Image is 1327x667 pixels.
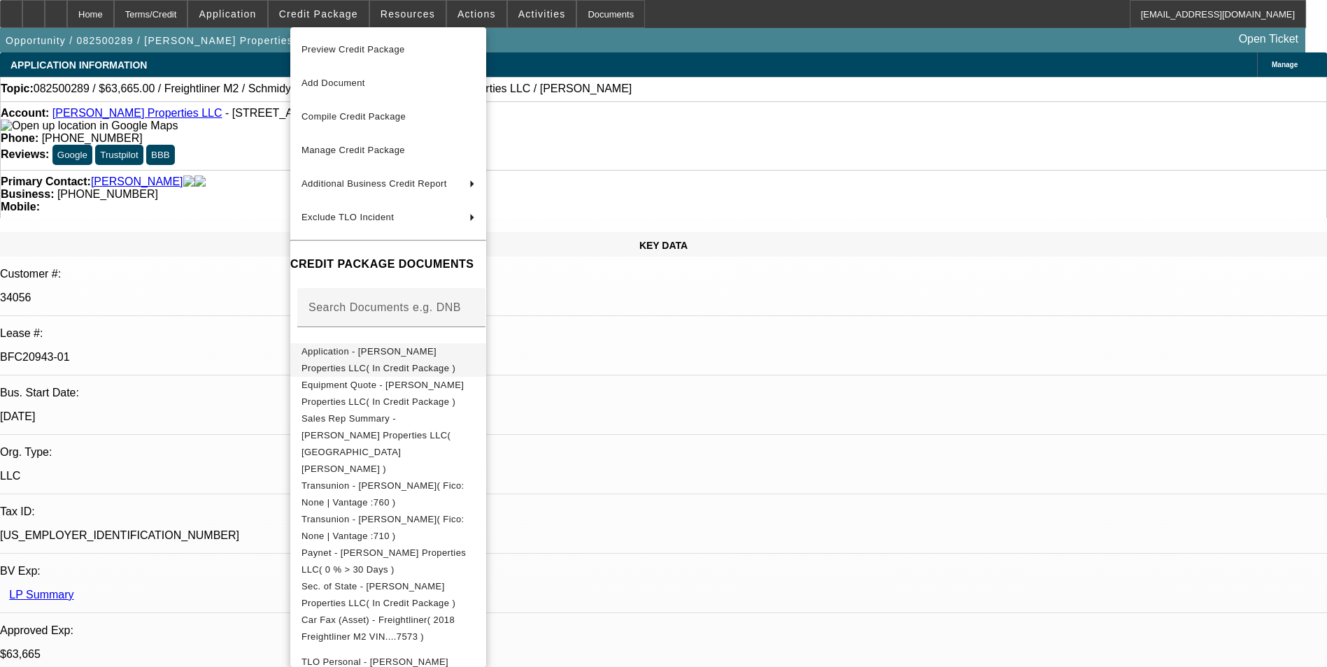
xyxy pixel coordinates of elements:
span: Application - [PERSON_NAME] Properties LLC( In Credit Package ) [301,346,455,373]
span: Transunion - [PERSON_NAME]( Fico: None | Vantage :710 ) [301,514,464,541]
button: Sec. of State - Truelove Properties LLC( In Credit Package ) [290,578,486,612]
span: Manage Credit Package [301,145,405,155]
span: Exclude TLO Incident [301,212,394,222]
button: Equipment Quote - Truelove Properties LLC( In Credit Package ) [290,377,486,410]
button: Sales Rep Summary - Truelove Properties LLC( Mansfield, Jeff ) [290,410,486,478]
mat-label: Search Documents e.g. DNB [308,301,461,313]
span: Car Fax (Asset) - Freightliner( 2018 Freightliner M2 VIN....7573 ) [301,615,455,642]
span: Sales Rep Summary - [PERSON_NAME] Properties LLC( [GEOGRAPHIC_DATA][PERSON_NAME] ) [301,413,450,474]
button: Car Fax (Asset) - Freightliner( 2018 Freightliner M2 VIN....7573 ) [290,612,486,645]
button: Application - Truelove Properties LLC( In Credit Package ) [290,343,486,377]
button: Paynet - Truelove Properties LLC( 0 % > 30 Days ) [290,545,486,578]
span: Paynet - [PERSON_NAME] Properties LLC( 0 % > 30 Days ) [301,547,466,575]
span: Sec. of State - [PERSON_NAME] Properties LLC( In Credit Package ) [301,581,455,608]
button: Transunion - Truelove, Jeff( Fico: None | Vantage :710 ) [290,511,486,545]
span: Equipment Quote - [PERSON_NAME] Properties LLC( In Credit Package ) [301,380,464,407]
span: TLO Personal - [PERSON_NAME] [301,657,448,667]
span: Add Document [301,78,365,88]
span: Additional Business Credit Report [301,178,447,189]
span: Transunion - [PERSON_NAME]( Fico: None | Vantage :760 ) [301,480,464,508]
h4: CREDIT PACKAGE DOCUMENTS [290,256,486,273]
span: Preview Credit Package [301,44,405,55]
button: Transunion - Truelove, Melissa( Fico: None | Vantage :760 ) [290,478,486,511]
span: Compile Credit Package [301,111,406,122]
